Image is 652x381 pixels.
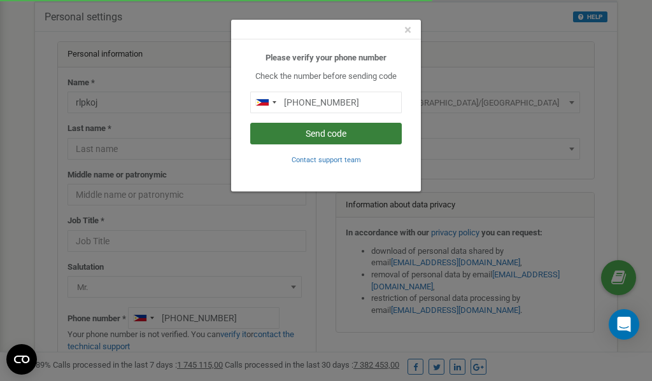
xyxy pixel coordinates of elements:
[266,53,386,62] b: Please verify your phone number
[251,92,280,113] div: Telephone country code
[250,71,402,83] p: Check the number before sending code
[404,24,411,37] button: Close
[250,92,402,113] input: 0905 123 4567
[292,156,361,164] small: Contact support team
[6,344,37,375] button: Open CMP widget
[292,155,361,164] a: Contact support team
[609,309,639,340] div: Open Intercom Messenger
[250,123,402,144] button: Send code
[404,22,411,38] span: ×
